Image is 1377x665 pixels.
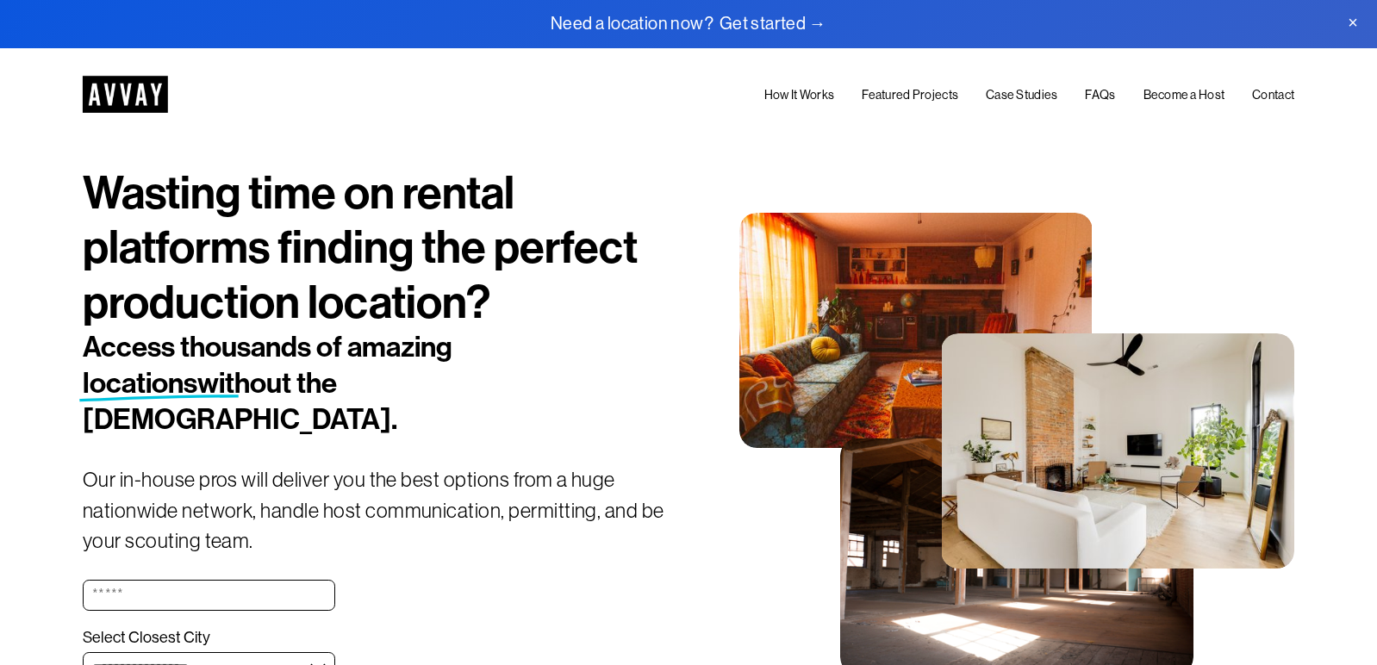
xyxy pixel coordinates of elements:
a: Case Studies [986,85,1057,106]
a: Become a Host [1143,85,1225,106]
a: Contact [1252,85,1294,106]
h1: Wasting time on rental platforms finding the perfect production location? [83,166,688,330]
img: AVVAY - The First Nationwide Location Scouting Co. [83,76,168,113]
a: FAQs [1085,85,1115,106]
h2: Access thousands of amazing locations [83,330,588,438]
a: Featured Projects [862,85,958,106]
span: Select Closest City [83,628,210,648]
a: How It Works [764,85,834,106]
p: Our in-house pros will deliver you the best options from a huge nationwide network, handle host c... [83,464,688,556]
span: without the [DEMOGRAPHIC_DATA]. [83,366,397,437]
